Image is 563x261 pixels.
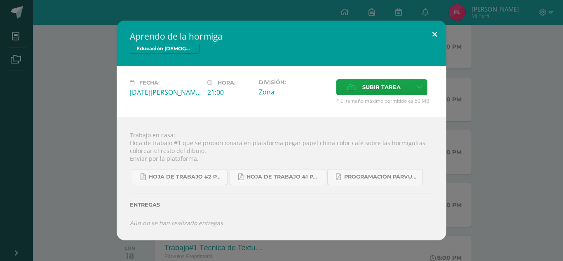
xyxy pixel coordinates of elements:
div: Zona [259,87,330,96]
span: hoja de trabajo #2 Párvulo 4ta. Unidad 2025.pdf [149,174,223,180]
span: Hora: [218,80,235,86]
span: hoja de trabajo #1 Párvulos A-B 4ta. Unidad 2025.pdf [246,174,321,180]
span: Subir tarea [362,80,401,95]
div: Trabajo en casa: Hoja de trabajo #1 que se proporcionará en plataforma pegar papel china color ca... [117,118,446,240]
a: Programación Párvulos A-B 4ta. Unidad 2025.pdf [327,169,423,185]
span: Educación [DEMOGRAPHIC_DATA] [130,44,200,54]
label: División: [259,79,330,85]
span: Programación Párvulos A-B 4ta. Unidad 2025.pdf [344,174,418,180]
button: Close (Esc) [423,21,446,49]
a: hoja de trabajo #1 Párvulos A-B 4ta. Unidad 2025.pdf [230,169,325,185]
h2: Aprendo de la hormiga [130,31,433,42]
span: Fecha: [139,80,160,86]
span: * El tamaño máximo permitido es 50 MB [336,97,433,104]
div: 21:00 [207,88,252,97]
div: [DATE][PERSON_NAME] [130,88,201,97]
i: Aún no se han realizado entregas [130,219,223,227]
a: hoja de trabajo #2 Párvulo 4ta. Unidad 2025.pdf [132,169,228,185]
label: Entregas [130,202,433,208]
